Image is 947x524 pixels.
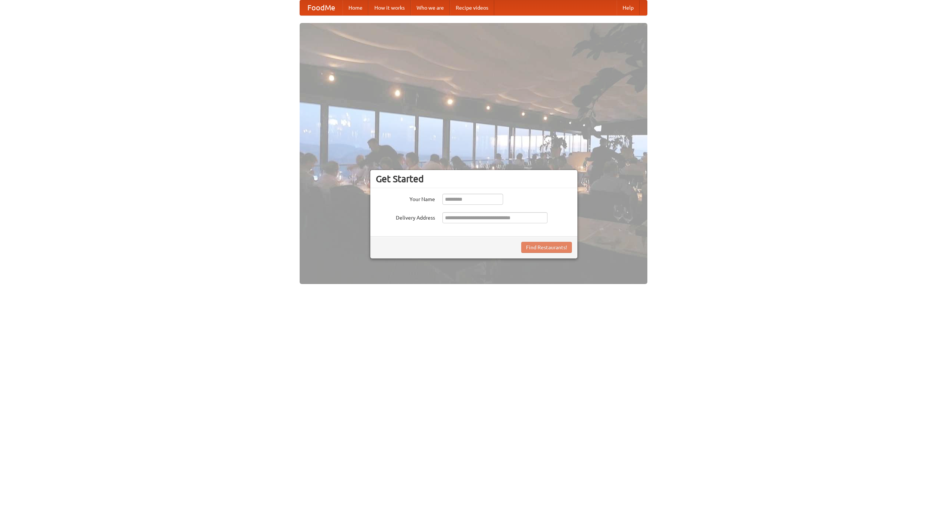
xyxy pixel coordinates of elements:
label: Delivery Address [376,212,435,221]
a: Help [617,0,640,15]
button: Find Restaurants! [521,242,572,253]
a: Home [343,0,368,15]
label: Your Name [376,194,435,203]
a: Recipe videos [450,0,494,15]
a: How it works [368,0,411,15]
a: FoodMe [300,0,343,15]
h3: Get Started [376,173,572,184]
a: Who we are [411,0,450,15]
